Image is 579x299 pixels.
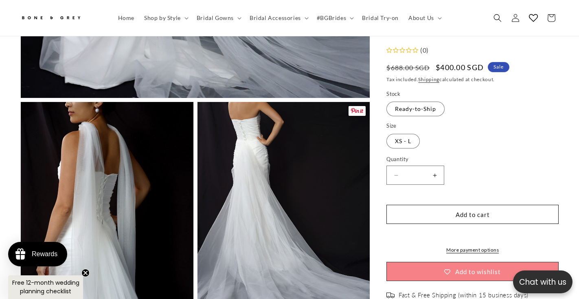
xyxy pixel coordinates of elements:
[386,63,430,73] s: $688.00 SGD
[113,9,139,27] a: Home
[362,14,399,22] span: Bridal Try-on
[489,9,507,27] summary: Search
[386,155,559,164] label: Quantity
[386,134,420,148] label: XS - L
[250,14,301,22] span: Bridal Accessories
[192,9,245,27] summary: Bridal Gowns
[54,47,90,53] a: Write a review
[404,9,445,27] summary: About Us
[386,76,559,84] div: Tax included. calculated at checkout.
[488,62,509,73] span: Sale
[386,122,397,131] legend: Size
[484,12,538,26] button: Write a review
[245,9,312,27] summary: Bridal Accessories
[144,14,181,22] span: Shop by Style
[81,269,90,277] button: Close teaser
[118,14,134,22] span: Home
[408,14,434,22] span: About Us
[317,14,346,22] span: #BGBrides
[357,9,404,27] a: Bridal Try-on
[386,262,559,281] button: Add to wishlist
[513,276,572,288] p: Chat with us
[436,62,484,73] span: $400.00 SGD
[32,250,57,258] div: Rewards
[418,77,439,83] a: Shipping
[20,11,81,25] img: Bone and Grey Bridal
[312,9,357,27] summary: #BGBrides
[18,8,105,28] a: Bone and Grey Bridal
[197,14,234,22] span: Bridal Gowns
[139,9,192,27] summary: Shop by Style
[386,102,445,117] label: Ready-to-Ship
[513,270,572,293] button: Open chatbox
[418,44,429,56] div: (0)
[8,275,83,299] div: Free 12-month wedding planning checklistClose teaser
[386,246,559,254] a: More payment options
[386,205,559,224] button: Add to cart
[386,90,401,98] legend: Stock
[12,279,79,295] span: Free 12-month wedding planning checklist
